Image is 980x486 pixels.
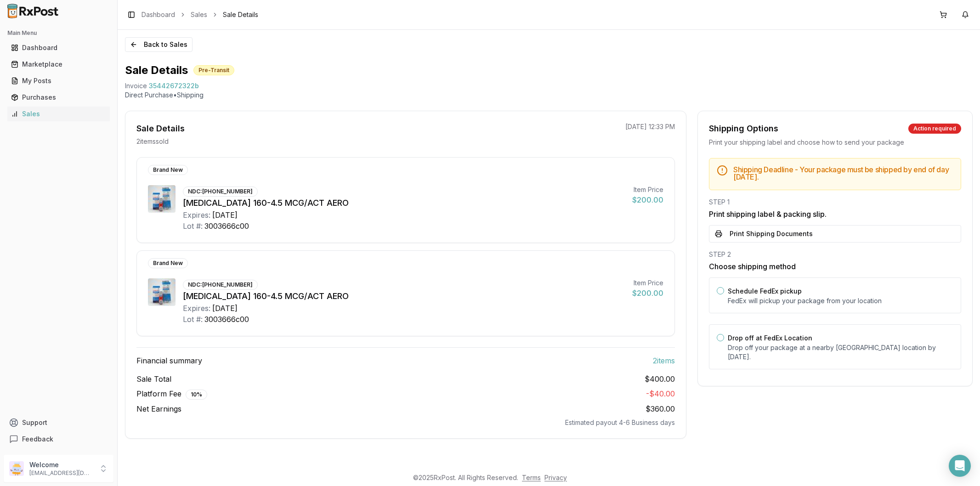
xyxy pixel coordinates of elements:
span: 35442672322b [149,81,199,90]
a: Terms [522,474,541,481]
div: [MEDICAL_DATA] 160-4.5 MCG/ACT AERO [183,197,625,209]
button: Back to Sales [125,37,193,52]
div: Brand New [148,165,188,175]
h2: Main Menu [7,29,110,37]
img: User avatar [9,461,24,476]
img: Symbicort 160-4.5 MCG/ACT AERO [148,185,176,213]
a: Marketplace [7,56,110,73]
div: NDC: [PHONE_NUMBER] [183,186,258,197]
img: RxPost Logo [4,4,62,18]
button: Purchases [4,90,113,105]
div: Brand New [148,258,188,268]
div: Lot #: [183,314,203,325]
p: Welcome [29,460,93,469]
img: Symbicort 160-4.5 MCG/ACT AERO [148,278,176,306]
div: Expires: [183,209,210,220]
div: STEP 2 [709,250,961,259]
div: [MEDICAL_DATA] 160-4.5 MCG/ACT AERO [183,290,625,303]
a: Dashboard [142,10,175,19]
div: $200.00 [632,288,663,299]
button: Print Shipping Documents [709,225,961,243]
div: Print your shipping label and choose how to send your package [709,138,961,147]
div: Expires: [183,303,210,314]
p: Direct Purchase • Shipping [125,90,973,100]
button: Marketplace [4,57,113,72]
span: - $40.00 [646,389,675,398]
div: Lot #: [183,220,203,232]
div: Shipping Options [709,122,778,135]
div: Purchases [11,93,106,102]
div: [DATE] [212,303,238,314]
h1: Sale Details [125,63,188,78]
div: Dashboard [11,43,106,52]
p: [EMAIL_ADDRESS][DOMAIN_NAME] [29,469,93,477]
span: Platform Fee [136,388,207,400]
div: Open Intercom Messenger [949,455,971,477]
label: Drop off at FedEx Location [728,334,812,342]
div: 3003666c00 [204,220,249,232]
button: My Posts [4,73,113,88]
span: 2 item s [653,355,675,366]
span: $360.00 [646,404,675,413]
label: Schedule FedEx pickup [728,287,802,295]
div: 3003666c00 [204,314,249,325]
div: [DATE] [212,209,238,220]
nav: breadcrumb [142,10,258,19]
a: Purchases [7,89,110,106]
div: Item Price [632,278,663,288]
div: Invoice [125,81,147,90]
p: Drop off your package at a nearby [GEOGRAPHIC_DATA] location by [DATE] . [728,343,953,362]
span: Feedback [22,435,53,444]
button: Support [4,414,113,431]
a: Dashboard [7,40,110,56]
h3: Print shipping label & packing slip. [709,209,961,220]
div: Item Price [632,185,663,194]
a: My Posts [7,73,110,89]
span: Sale Details [223,10,258,19]
button: Dashboard [4,40,113,55]
div: Action required [908,124,961,134]
a: Sales [7,106,110,122]
div: Pre-Transit [193,65,234,75]
p: FedEx will pickup your package from your location [728,296,953,305]
h5: Shipping Deadline - Your package must be shipped by end of day [DATE] . [733,166,953,181]
button: Feedback [4,431,113,447]
div: Estimated payout 4-6 Business days [136,418,675,427]
div: NDC: [PHONE_NUMBER] [183,280,258,290]
div: 10 % [186,390,207,400]
h3: Choose shipping method [709,261,961,272]
span: Sale Total [136,373,171,384]
span: $400.00 [645,373,675,384]
p: [DATE] 12:33 PM [625,122,675,131]
span: Net Earnings [136,403,181,414]
div: Marketplace [11,60,106,69]
button: Sales [4,107,113,121]
span: Financial summary [136,355,202,366]
a: Sales [191,10,207,19]
div: STEP 1 [709,198,961,207]
div: $200.00 [632,194,663,205]
a: Privacy [544,474,567,481]
div: My Posts [11,76,106,85]
div: Sale Details [136,122,185,135]
p: 2 item s sold [136,137,169,146]
div: Sales [11,109,106,119]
